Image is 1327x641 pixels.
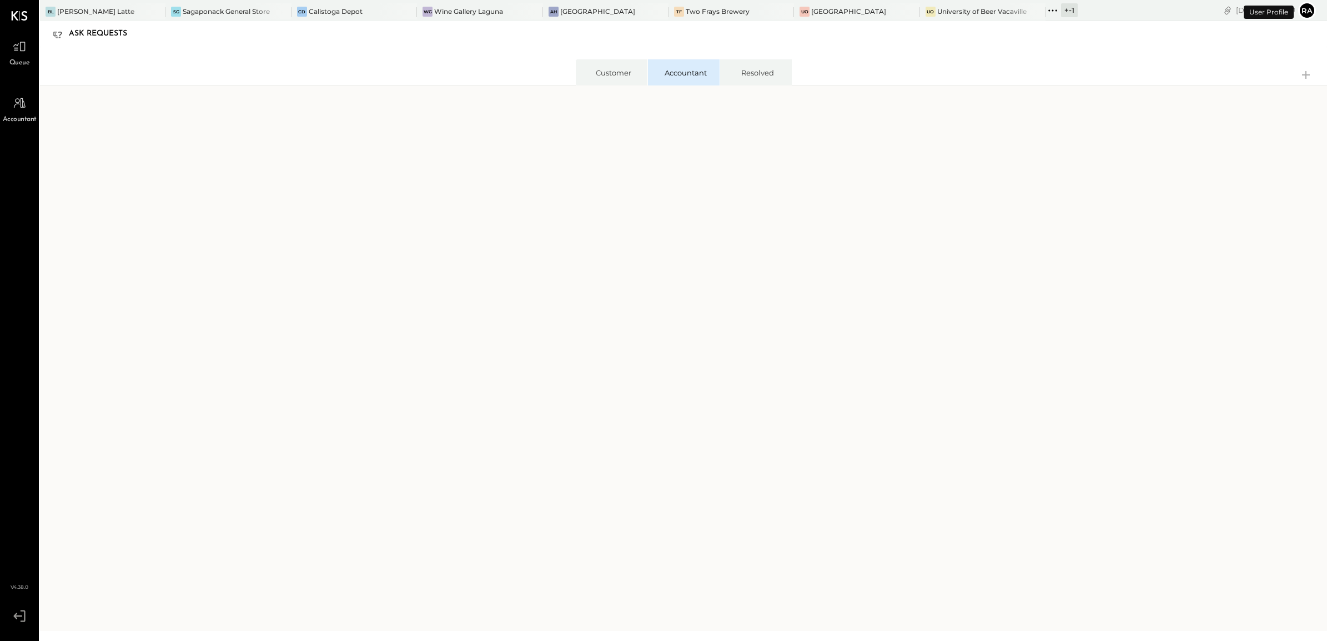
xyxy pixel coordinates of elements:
[587,68,640,78] div: Customer
[1,93,38,125] a: Accountant
[297,7,307,17] div: CD
[3,115,37,125] span: Accountant
[46,7,56,17] div: BL
[1,36,38,68] a: Queue
[1244,6,1294,19] div: User Profile
[9,58,30,68] span: Queue
[674,7,684,17] div: TF
[686,7,750,16] div: Two Frays Brewery
[811,7,886,16] div: [GEOGRAPHIC_DATA]
[183,7,270,16] div: Sagaponack General Store
[937,7,1027,16] div: University of Beer Vacaville
[434,7,503,16] div: Wine Gallery Laguna
[800,7,810,17] div: Uo
[549,7,559,17] div: AH
[560,7,635,16] div: [GEOGRAPHIC_DATA]
[1061,3,1078,17] div: + -1
[171,7,181,17] div: SG
[423,7,433,17] div: WG
[309,7,363,16] div: Calistoga Depot
[69,25,138,43] div: Ask Requests
[1298,2,1316,19] button: ra
[720,59,792,85] li: Resolved
[1222,4,1233,16] div: copy link
[57,7,134,16] div: [PERSON_NAME] Latte
[926,7,936,17] div: Uo
[659,68,712,78] div: Accountant
[1236,5,1295,16] div: [DATE]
